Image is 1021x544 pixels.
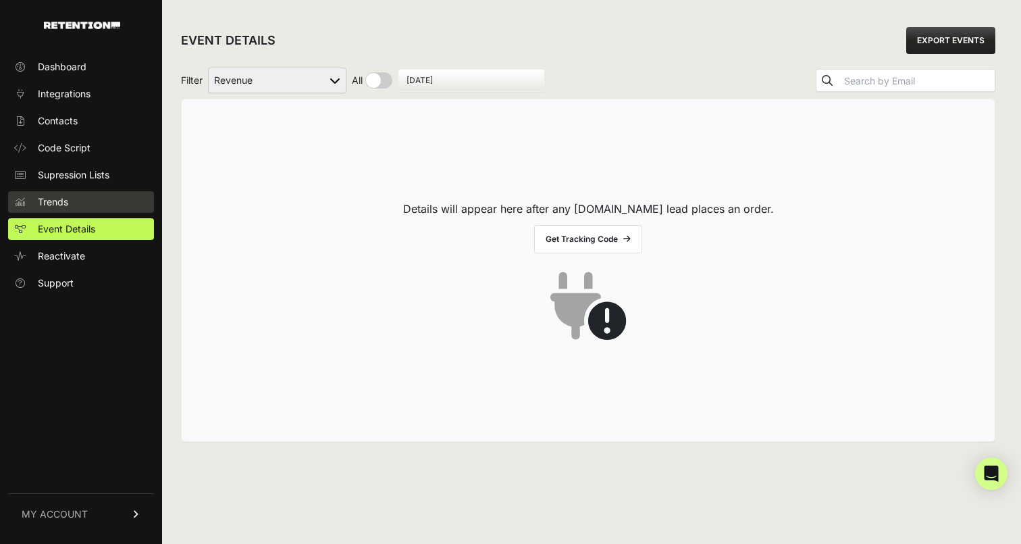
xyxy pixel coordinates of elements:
[38,60,86,74] span: Dashboard
[38,114,78,128] span: Contacts
[534,225,642,253] a: Get Tracking Code
[8,493,154,535] a: MY ACCOUNT
[8,56,154,78] a: Dashboard
[8,110,154,132] a: Contacts
[8,83,154,105] a: Integrations
[38,87,90,101] span: Integrations
[181,74,203,87] span: Filter
[208,68,346,93] select: Filter
[841,72,995,91] input: Search by Email
[38,195,68,209] span: Trends
[8,272,154,294] a: Support
[22,508,88,521] span: MY ACCOUNT
[403,201,774,217] p: Details will appear here after any [DOMAIN_NAME] lead places an order.
[181,31,276,50] h2: EVENT DETAILS
[906,27,995,54] a: EXPORT EVENTS
[8,137,154,159] a: Code Script
[44,22,120,29] img: Retention.com
[8,191,154,213] a: Trends
[8,218,154,240] a: Event Details
[38,249,85,263] span: Reactivate
[38,222,95,236] span: Event Details
[38,168,109,182] span: Supression Lists
[8,245,154,267] a: Reactivate
[38,141,90,155] span: Code Script
[8,164,154,186] a: Supression Lists
[975,458,1007,490] div: Open Intercom Messenger
[38,276,74,290] span: Support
